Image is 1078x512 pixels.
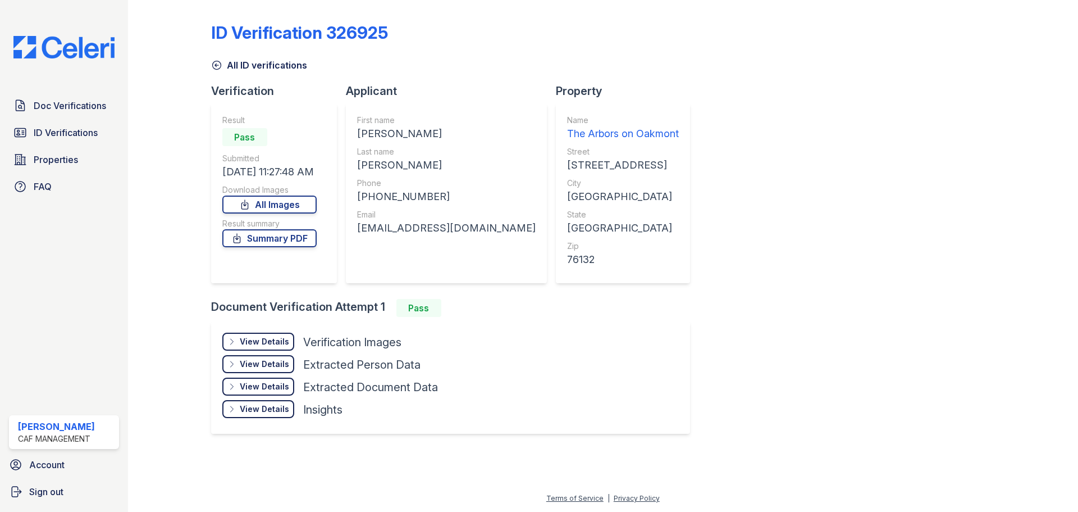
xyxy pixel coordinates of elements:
div: Verification Images [303,334,401,350]
div: State [567,209,679,220]
span: Account [29,458,65,472]
div: [PERSON_NAME] [18,420,95,433]
div: [STREET_ADDRESS] [567,157,679,173]
iframe: chat widget [1031,467,1067,501]
div: Last name [357,146,536,157]
div: Extracted Person Data [303,357,421,373]
div: [EMAIL_ADDRESS][DOMAIN_NAME] [357,220,536,236]
div: 76132 [567,252,679,268]
div: CAF Management [18,433,95,445]
div: ID Verification 326925 [211,22,388,43]
span: Doc Verifications [34,99,106,112]
img: CE_Logo_Blue-a8612792a0a2168367f1c8372b55b34899dd931a85d93a1a3d3e32e68fde9ad4.png [4,36,124,58]
div: Result summary [222,218,317,229]
div: Zip [567,241,679,252]
div: Pass [222,128,267,146]
div: Email [357,209,536,220]
div: The Arbors on Oakmont [567,126,679,142]
div: First name [357,115,536,126]
div: View Details [240,359,289,370]
div: [PERSON_NAME] [357,157,536,173]
div: City [567,178,679,189]
a: ID Verifications [9,121,119,144]
div: View Details [240,404,289,415]
a: Name The Arbors on Oakmont [567,115,679,142]
div: Submitted [222,153,317,164]
div: Phone [357,178,536,189]
a: Summary PDF [222,229,317,247]
span: ID Verifications [34,126,98,139]
div: | [607,494,610,502]
div: [GEOGRAPHIC_DATA] [567,189,679,205]
a: Properties [9,148,119,171]
a: Account [4,454,124,476]
a: FAQ [9,175,119,198]
div: Pass [396,299,441,317]
div: Result [222,115,317,126]
span: Properties [34,153,78,166]
div: Document Verification Attempt 1 [211,299,699,317]
a: Sign out [4,481,124,503]
div: [PHONE_NUMBER] [357,189,536,205]
div: Extracted Document Data [303,379,438,395]
div: Insights [303,402,342,418]
span: Sign out [29,485,63,499]
div: View Details [240,381,289,392]
div: Applicant [346,83,556,99]
div: View Details [240,336,289,347]
div: [PERSON_NAME] [357,126,536,142]
a: Terms of Service [546,494,604,502]
div: Street [567,146,679,157]
div: [GEOGRAPHIC_DATA] [567,220,679,236]
a: All ID verifications [211,58,307,72]
a: All Images [222,196,317,214]
div: Download Images [222,184,317,196]
a: Privacy Policy [614,494,660,502]
div: Property [556,83,699,99]
div: [DATE] 11:27:48 AM [222,164,317,180]
div: Name [567,115,679,126]
a: Doc Verifications [9,94,119,117]
div: Verification [211,83,346,99]
span: FAQ [34,180,52,193]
